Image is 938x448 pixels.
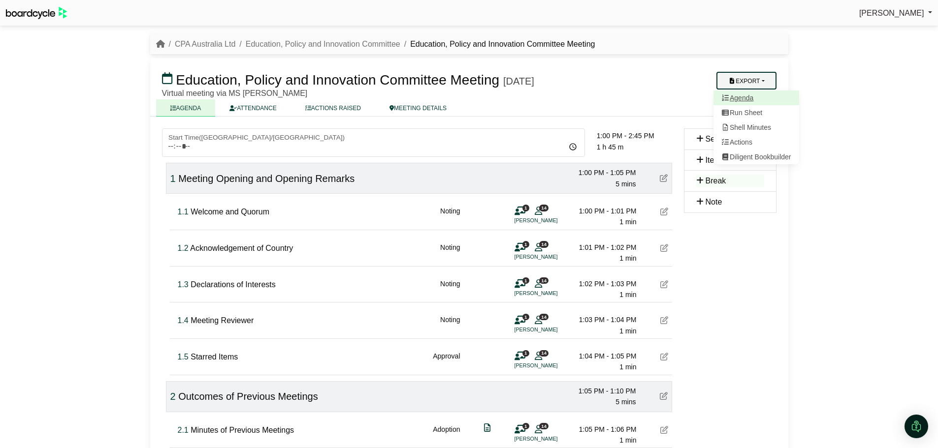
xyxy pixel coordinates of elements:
div: Noting [440,278,460,300]
span: Minutes of Previous Meetings [191,426,294,434]
span: Virtual meeting via MS [PERSON_NAME] [162,89,308,97]
a: Actions [713,135,799,149]
span: 1 min [619,363,636,371]
span: Note [706,198,722,206]
span: 5 mins [615,180,636,188]
img: BoardcycleBlackGreen-aaafeed430059cb809a45853b8cf6d952af9d84e6e89e1f1685b34bfd5cb7d64.svg [6,7,67,19]
span: Click to fine tune number [178,353,189,361]
div: [DATE] [503,75,534,87]
span: Click to fine tune number [178,316,189,325]
li: Education, Policy and Innovation Committee Meeting [400,38,595,51]
a: Agenda [713,90,799,105]
div: Adoption [433,424,460,446]
div: Noting [440,314,460,336]
li: [PERSON_NAME] [515,435,588,443]
span: Meeting Reviewer [191,316,254,325]
li: [PERSON_NAME] [515,289,588,298]
div: 1:00 PM - 2:45 PM [597,130,672,141]
span: 1 min [619,436,636,444]
a: CPA Australia Ltd [175,40,235,48]
span: Click to fine tune number [178,208,189,216]
div: Open Intercom Messenger [905,415,928,438]
a: AGENDA [156,99,216,117]
span: 1 min [619,327,636,335]
span: 1 [522,241,529,247]
a: ACTIONS RAISED [291,99,375,117]
div: 1:04 PM - 1:05 PM [568,351,637,361]
span: Welcome and Quorum [191,208,269,216]
span: 5 mins [615,398,636,406]
span: 1 [522,423,529,429]
span: 1 min [619,218,636,226]
span: Acknowledgement of Country [190,244,293,252]
span: 1 min [619,291,636,299]
span: [PERSON_NAME] [859,9,924,17]
a: Run Sheet [713,105,799,120]
span: 1 min [619,254,636,262]
span: 14 [539,423,549,429]
a: ATTENDANCE [215,99,291,117]
div: Approval [433,351,460,373]
span: Meeting Opening and Opening Remarks [178,173,355,184]
span: Item [706,156,721,164]
span: 14 [539,314,549,320]
span: Outcomes of Previous Meetings [178,391,318,402]
span: Click to fine tune number [178,280,189,289]
li: [PERSON_NAME] [515,216,588,225]
span: 1 h 45 m [597,143,623,151]
a: [PERSON_NAME] [859,7,932,20]
li: [PERSON_NAME] [515,361,588,370]
span: Click to fine tune number [170,391,176,402]
div: 1:00 PM - 1:01 PM [568,206,637,216]
span: Education, Policy and Innovation Committee Meeting [176,72,499,88]
span: Starred Items [191,353,238,361]
div: 1:02 PM - 1:03 PM [568,278,637,289]
a: Diligent Bookbuilder [713,149,799,164]
button: Export [716,72,776,90]
div: 1:01 PM - 1:02 PM [568,242,637,253]
span: 1 [522,205,529,211]
a: MEETING DETAILS [375,99,461,117]
a: Shell Minutes [713,120,799,135]
nav: breadcrumb [156,38,595,51]
div: 1:03 PM - 1:04 PM [568,314,637,325]
div: Noting [440,206,460,228]
span: Break [706,177,726,185]
div: 1:00 PM - 1:05 PM [567,167,636,178]
li: [PERSON_NAME] [515,253,588,261]
span: 1 [522,314,529,320]
span: 14 [539,277,549,284]
span: Click to fine tune number [178,426,189,434]
span: 1 [522,277,529,284]
span: 14 [539,205,549,211]
span: 14 [539,241,549,247]
span: Section [706,135,732,143]
span: Click to fine tune number [170,173,176,184]
span: 1 [522,350,529,357]
div: Noting [440,242,460,264]
div: 1:05 PM - 1:06 PM [568,424,637,435]
a: Education, Policy and Innovation Committee [246,40,400,48]
li: [PERSON_NAME] [515,326,588,334]
span: Declarations of Interests [191,280,276,289]
span: Click to fine tune number [178,244,189,252]
div: 1:05 PM - 1:10 PM [567,386,636,396]
span: 14 [539,350,549,357]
